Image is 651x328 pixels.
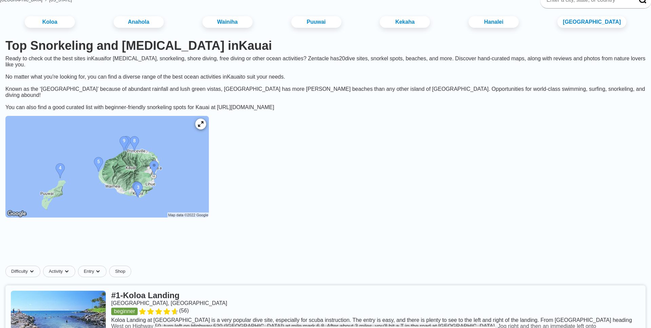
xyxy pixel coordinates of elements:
[380,16,430,28] a: Kekaha
[5,266,43,277] button: Difficultydropdown caret
[43,266,78,277] button: Activitydropdown caret
[557,16,626,28] a: [GEOGRAPHIC_DATA]
[5,39,646,53] h1: Top Snorkeling and [MEDICAL_DATA] in Kauai
[161,230,490,260] iframe: Advertisement
[11,269,28,274] span: Difficulty
[469,16,519,28] a: Hanalei
[114,16,164,28] a: Anahola
[109,266,131,277] a: Shop
[49,269,63,274] span: Activity
[5,116,209,218] img: Kauai dive site map
[29,269,35,274] img: dropdown caret
[95,269,101,274] img: dropdown caret
[78,266,109,277] button: Entrydropdown caret
[291,16,341,28] a: Puuwai
[84,269,94,274] span: Entry
[202,16,253,28] a: Wainiha
[64,269,70,274] img: dropdown caret
[25,16,75,28] a: Koloa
